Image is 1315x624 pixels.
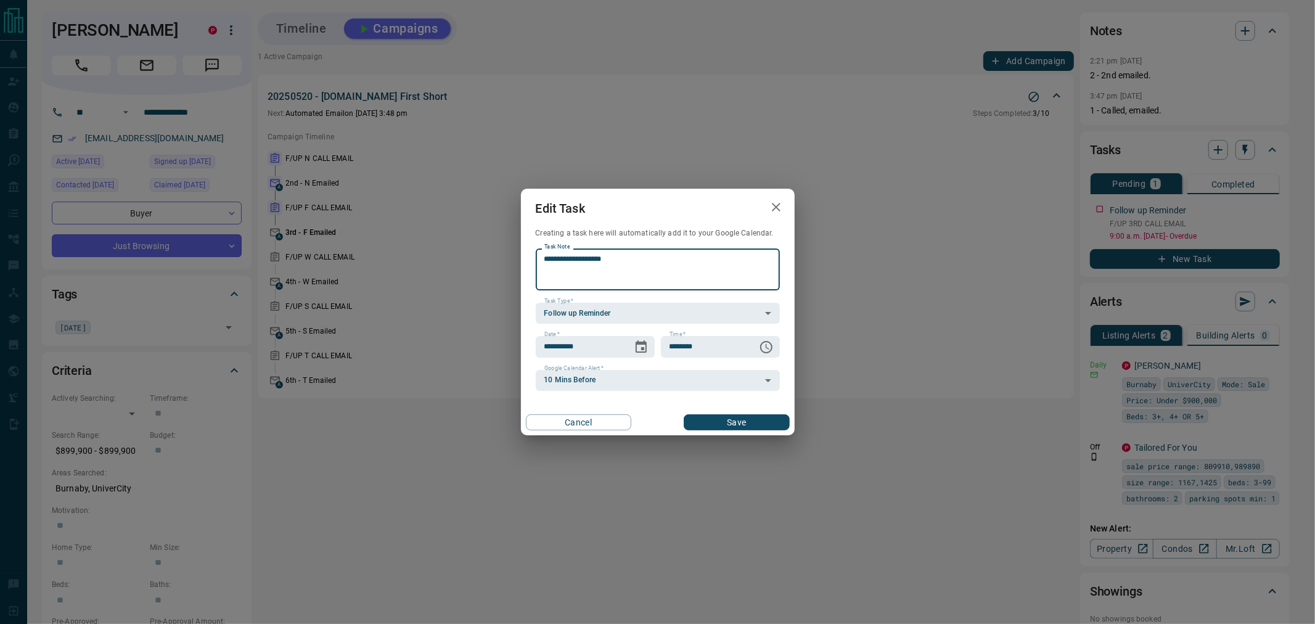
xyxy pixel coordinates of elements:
label: Task Type [544,297,573,305]
button: Choose date, selected date is Oct 15, 2025 [629,335,653,359]
button: Choose time, selected time is 9:00 AM [754,335,779,359]
h2: Edit Task [521,189,600,228]
div: 10 Mins Before [536,370,780,391]
label: Date [544,330,560,339]
label: Time [670,330,686,339]
label: Task Note [544,243,570,251]
div: Follow up Reminder [536,303,780,324]
button: Save [684,414,789,430]
button: Cancel [526,414,631,430]
p: Creating a task here will automatically add it to your Google Calendar. [536,228,780,239]
label: Google Calendar Alert [544,364,604,372]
